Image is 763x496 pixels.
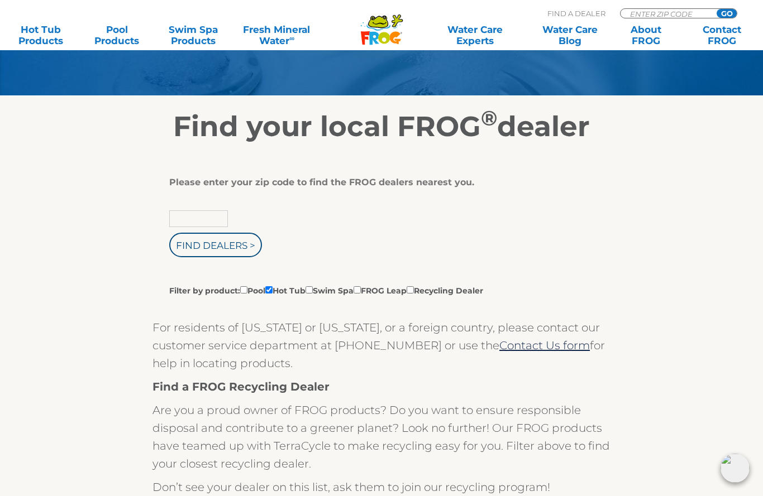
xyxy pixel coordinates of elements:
label: Filter by product: Pool Hot Tub Swim Spa FROG Leap Recycling Dealer [169,284,483,296]
a: PoolProducts [87,24,146,46]
input: GO [717,9,737,18]
input: Filter by product:PoolHot TubSwim SpaFROG LeapRecycling Dealer [306,286,313,293]
a: Contact Us form [499,339,590,352]
div: Please enter your zip code to find the FROG dealers nearest you. [169,177,585,188]
input: Filter by product:PoolHot TubSwim SpaFROG LeapRecycling Dealer [265,286,273,293]
h2: Find your local FROG dealer [38,110,725,143]
p: Are you a proud owner of FROG products? Do you want to ensure responsible disposal and contribute... [152,401,611,473]
sup: ∞ [289,34,294,42]
a: Water CareBlog [540,24,599,46]
a: ContactFROG [693,24,752,46]
img: openIcon [721,454,750,483]
sup: ® [481,105,497,131]
a: Fresh MineralWater∞ [240,24,314,46]
a: Hot TubProducts [11,24,70,46]
input: Find Dealers > [169,233,262,257]
input: Zip Code Form [629,9,704,18]
p: Find A Dealer [547,8,605,18]
input: Filter by product:PoolHot TubSwim SpaFROG LeapRecycling Dealer [407,286,414,293]
a: Water CareExperts [427,24,523,46]
a: AboutFROG [617,24,676,46]
a: Swim SpaProducts [164,24,223,46]
input: Filter by product:PoolHot TubSwim SpaFROG LeapRecycling Dealer [354,286,361,293]
strong: Find a FROG Recycling Dealer [152,380,330,393]
p: For residents of [US_STATE] or [US_STATE], or a foreign country, please contact our customer serv... [152,319,611,372]
input: Filter by product:PoolHot TubSwim SpaFROG LeapRecycling Dealer [240,286,247,293]
p: Don’t see your dealer on this list, ask them to join our recycling program! [152,478,611,496]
